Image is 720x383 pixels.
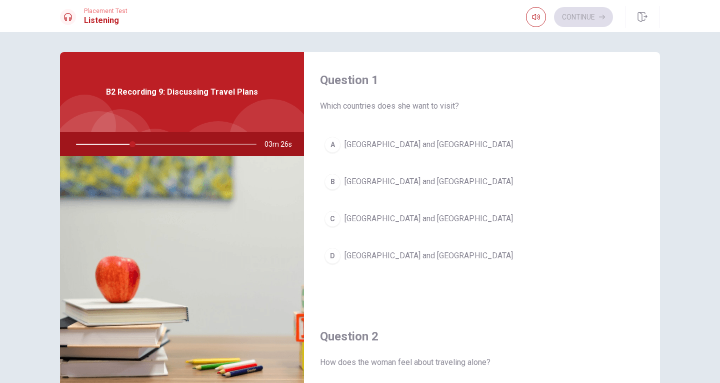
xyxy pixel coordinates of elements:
[344,213,513,225] span: [GEOGRAPHIC_DATA] and [GEOGRAPHIC_DATA]
[320,356,644,368] span: How does the woman feel about traveling alone?
[84,15,127,27] h1: Listening
[106,86,258,98] span: B2 Recording 9: Discussing Travel Plans
[320,206,644,231] button: C[GEOGRAPHIC_DATA] and [GEOGRAPHIC_DATA]
[320,100,644,112] span: Which countries does she want to visit?
[84,8,127,15] span: Placement Test
[324,174,340,190] div: B
[320,132,644,157] button: A[GEOGRAPHIC_DATA] and [GEOGRAPHIC_DATA]
[324,137,340,153] div: A
[320,243,644,268] button: D[GEOGRAPHIC_DATA] and [GEOGRAPHIC_DATA]
[324,211,340,227] div: C
[344,250,513,262] span: [GEOGRAPHIC_DATA] and [GEOGRAPHIC_DATA]
[324,248,340,264] div: D
[344,139,513,151] span: [GEOGRAPHIC_DATA] and [GEOGRAPHIC_DATA]
[320,169,644,194] button: B[GEOGRAPHIC_DATA] and [GEOGRAPHIC_DATA]
[264,132,300,156] span: 03m 26s
[320,72,644,88] h4: Question 1
[344,176,513,188] span: [GEOGRAPHIC_DATA] and [GEOGRAPHIC_DATA]
[320,328,644,344] h4: Question 2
